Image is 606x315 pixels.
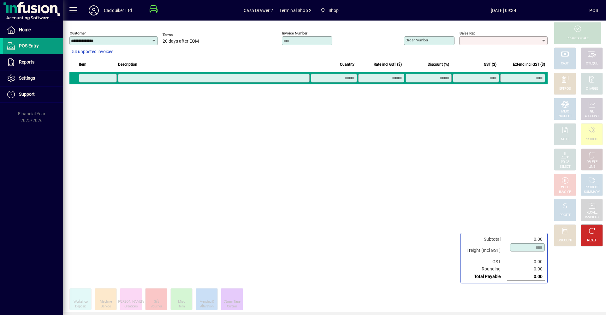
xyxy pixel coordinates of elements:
[561,137,569,142] div: NOTE
[3,87,63,102] a: Support
[118,300,144,304] div: [PERSON_NAME]'s
[118,61,137,68] span: Description
[589,5,598,15] div: POS
[463,236,507,243] td: Subtotal
[244,5,273,15] span: Cash Drawer 2
[154,300,159,304] div: Gift
[19,43,39,48] span: POS Entry
[507,273,545,281] td: 0.00
[428,61,449,68] span: Discount (%)
[75,304,86,309] div: Deposit
[586,210,597,215] div: RECALL
[463,243,507,258] td: Freight (Incl GST)
[560,165,571,169] div: SELECT
[585,215,598,220] div: INVOICES
[586,87,598,91] div: CHARGE
[340,61,354,68] span: Quantity
[282,31,307,35] mat-label: Invoice number
[74,300,87,304] div: Workshop
[561,185,569,190] div: HOLD
[84,5,104,16] button: Profile
[101,304,111,309] div: Service
[567,36,589,41] div: PROCESS SALE
[463,265,507,273] td: Rounding
[79,61,86,68] span: Item
[178,300,185,304] div: Misc
[318,5,341,16] span: Shop
[561,160,569,165] div: PRICE
[163,39,199,44] span: 20 days after EOM
[557,238,573,243] div: DISCOUNT
[406,38,428,42] mat-label: Order number
[3,54,63,70] a: Reports
[199,300,214,304] div: Mending &
[70,31,86,35] mat-label: Customer
[463,258,507,265] td: GST
[3,70,63,86] a: Settings
[374,61,402,68] span: Rate incl GST ($)
[104,5,132,15] div: Cadquiker Ltd
[587,238,597,243] div: RESET
[560,213,570,218] div: PROFIT
[279,5,312,15] span: Terminal Shop 2
[507,236,545,243] td: 0.00
[178,304,185,309] div: Item
[200,304,213,309] div: Alteration
[19,27,31,32] span: Home
[19,92,35,97] span: Support
[558,114,572,119] div: PRODUCT
[224,300,241,304] div: 75mm Tape
[590,109,594,114] div: GL
[69,46,116,58] button: 54 unposted invoices
[463,273,507,281] td: Total Payable
[561,61,569,66] div: CASH
[585,137,599,142] div: PRODUCT
[19,76,35,81] span: Settings
[484,61,496,68] span: GST ($)
[559,87,571,91] div: EFTPOS
[3,22,63,38] a: Home
[559,190,571,195] div: INVOICE
[586,61,598,66] div: CHEQUE
[19,59,34,64] span: Reports
[124,304,138,309] div: Creations
[589,165,595,169] div: LINE
[72,48,113,55] span: 54 unposted invoices
[507,258,545,265] td: 0.00
[585,114,599,119] div: ACCOUNT
[100,300,112,304] div: Machine
[513,61,545,68] span: Extend incl GST ($)
[585,185,599,190] div: PRODUCT
[227,304,237,309] div: Curtain
[584,190,600,195] div: SUMMARY
[163,33,200,37] span: Terms
[460,31,475,35] mat-label: Sales rep
[507,265,545,273] td: 0.00
[586,160,597,165] div: DELETE
[151,304,162,309] div: Voucher
[418,5,589,15] span: [DATE] 09:34
[561,109,569,114] div: MISC
[329,5,339,15] span: Shop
